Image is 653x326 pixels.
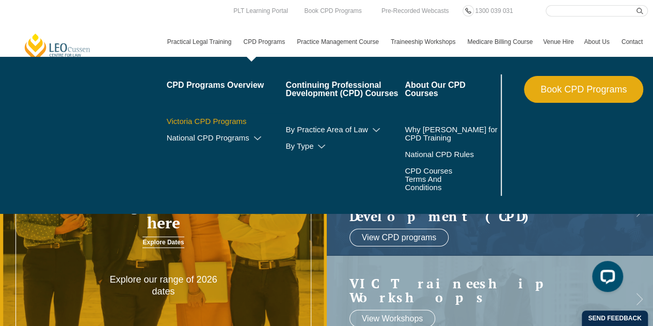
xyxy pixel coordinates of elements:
[285,142,405,150] a: By Type
[349,228,449,246] a: View CPD programs
[472,5,515,17] a: 1300 039 031
[462,27,538,57] a: Medicare Billing Course
[142,237,184,248] a: Explore Dates
[349,181,610,224] h2: Continuing Professional Development (CPD)
[285,126,405,134] a: By Practice Area of Law
[292,27,386,57] a: Practice Management Course
[616,27,648,57] a: Contact
[475,7,513,14] span: 1300 039 031
[162,27,238,57] a: Practical Legal Training
[167,117,286,126] a: Victoria CPD Programs
[349,276,610,304] a: VIC Traineeship Workshops
[349,181,610,224] a: Continuing ProfessionalDevelopment (CPD)
[167,81,286,89] a: CPD Programs Overview
[167,134,286,142] a: National CPD Programs
[231,5,291,17] a: PLT Learning Portal
[405,81,498,98] a: About Our CPD Courses
[405,167,472,192] a: CPD Courses Terms And Conditions
[238,27,292,57] a: CPD Programs
[584,257,627,300] iframe: LiveChat chat widget
[386,27,462,57] a: Traineeship Workshops
[405,126,498,142] a: Why [PERSON_NAME] for CPD Training
[538,27,579,57] a: Venue Hire
[379,5,452,17] a: Pre-Recorded Webcasts
[524,76,643,103] a: Book CPD Programs
[579,27,616,57] a: About Us
[23,33,92,62] a: [PERSON_NAME] Centre for Law
[66,197,262,231] h3: Your legal career starts here
[405,150,498,159] a: National CPD Rules
[301,5,364,17] a: Book CPD Programs
[98,274,229,298] p: Explore our range of 2026 dates
[285,81,405,98] a: Continuing Professional Development (CPD) Courses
